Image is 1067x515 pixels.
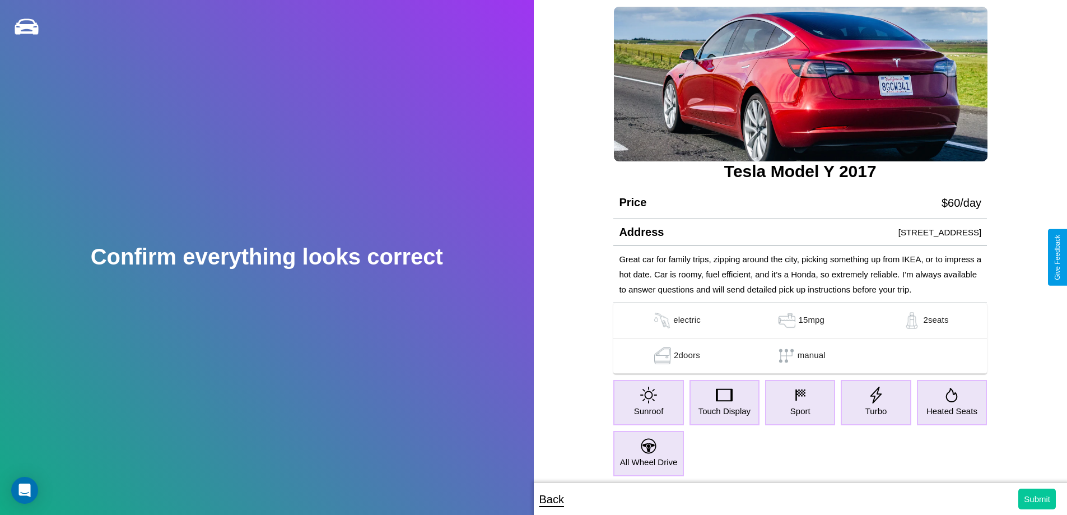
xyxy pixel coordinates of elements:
[798,312,824,329] p: 15 mpg
[619,252,981,297] p: Great car for family trips, zipping around the city, picking something up from IKEA, or to impres...
[898,225,981,240] p: [STREET_ADDRESS]
[613,162,987,181] h3: Tesla Model Y 2017
[11,477,38,504] div: Open Intercom Messenger
[613,303,987,374] table: simple table
[1018,489,1056,509] button: Submit
[674,347,700,364] p: 2 doors
[651,347,674,364] img: gas
[91,244,443,270] h2: Confirm everything looks correct
[673,312,701,329] p: electric
[942,193,981,213] p: $ 60 /day
[865,403,887,419] p: Turbo
[1054,235,1061,280] div: Give Feedback
[619,196,646,209] h4: Price
[798,347,826,364] p: manual
[619,226,664,239] h4: Address
[923,312,948,329] p: 2 seats
[634,403,664,419] p: Sunroof
[926,403,977,419] p: Heated Seats
[651,312,673,329] img: gas
[620,454,678,470] p: All Wheel Drive
[698,403,751,419] p: Touch Display
[790,403,810,419] p: Sport
[776,312,798,329] img: gas
[901,312,923,329] img: gas
[539,489,564,509] p: Back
